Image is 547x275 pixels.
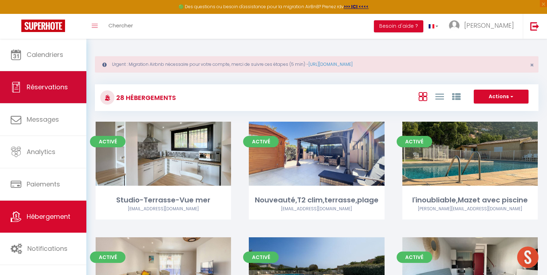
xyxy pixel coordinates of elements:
a: Vue en Liste [435,90,444,102]
span: Activé [90,252,125,263]
a: [URL][DOMAIN_NAME] [309,61,353,67]
span: Activé [397,252,432,263]
span: × [530,60,534,69]
span: Activé [90,136,125,147]
span: Activé [243,252,279,263]
span: Réservations [27,83,68,91]
span: Notifications [27,244,68,253]
span: Paiements [27,180,60,189]
span: Chercher [108,22,133,29]
span: Hébergement [27,212,70,221]
img: ... [449,20,460,31]
button: Close [530,62,534,68]
a: Chercher [103,14,138,39]
div: l'inoubliable,Mazet avec piscine [402,195,538,206]
a: Vue en Box [419,90,427,102]
span: Activé [397,136,432,147]
span: Activé [243,136,279,147]
div: Airbnb [249,206,384,212]
img: Super Booking [21,20,65,32]
h3: 28 Hébergements [114,90,176,106]
div: Airbnb [402,206,538,212]
div: Airbnb [96,206,231,212]
button: Besoin d'aide ? [374,20,423,32]
a: Vue par Groupe [452,90,461,102]
a: ... [PERSON_NAME] [444,14,523,39]
div: Urgent : Migration Airbnb nécessaire pour votre compte, merci de suivre ces étapes (5 min) - [95,56,538,73]
a: >>> ICI <<<< [344,4,369,10]
img: logout [530,22,539,31]
div: Ouvrir le chat [517,247,538,268]
button: Actions [474,90,529,104]
div: Nouveauté,T2 clim,terrasse,plage [249,195,384,206]
div: Studio-Terrasse-Vue mer [96,195,231,206]
span: [PERSON_NAME] [464,21,514,30]
span: Messages [27,115,59,124]
span: Calendriers [27,50,63,59]
span: Analytics [27,147,55,156]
